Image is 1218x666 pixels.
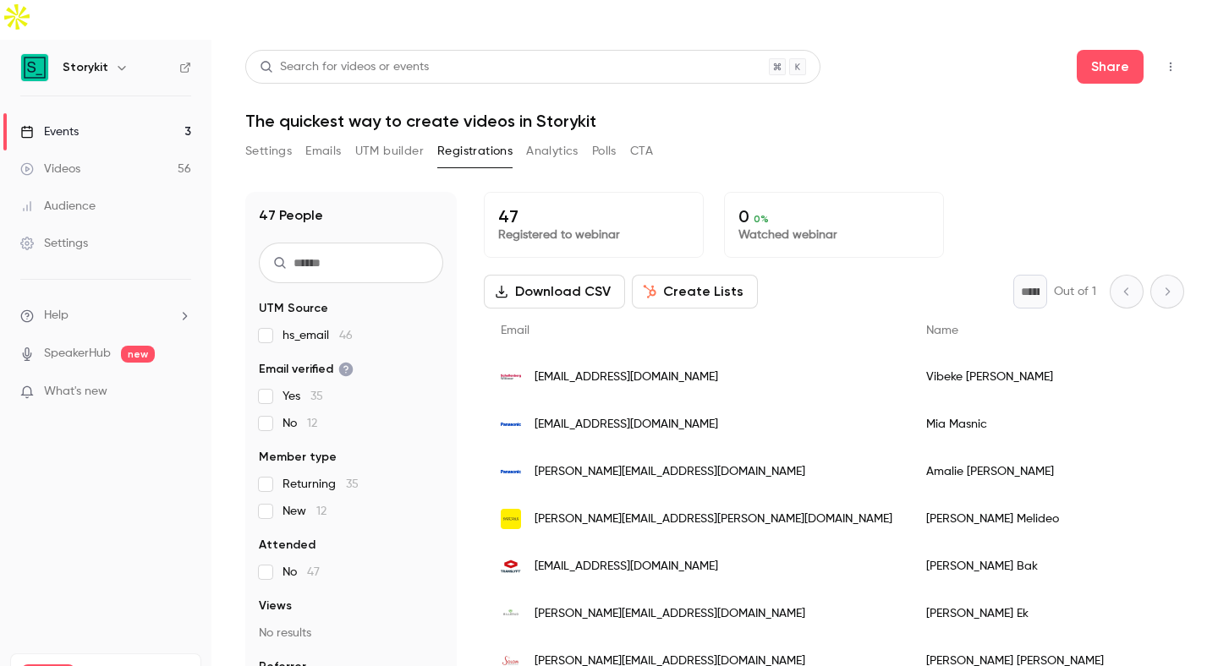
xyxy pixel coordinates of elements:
[355,138,424,165] button: UTM builder
[484,275,625,308] button: Download CSV
[501,509,521,529] img: sartorius.com
[245,111,1184,131] h1: The quickest way to create videos in Storykit
[21,54,48,81] img: Storykit
[310,390,323,402] span: 35
[20,235,88,252] div: Settings
[535,510,892,528] span: [PERSON_NAME][EMAIL_ADDRESS][PERSON_NAME][DOMAIN_NAME]
[630,138,653,165] button: CTA
[498,206,689,227] p: 47
[283,415,317,432] span: No
[63,59,108,76] h6: Storykit
[339,330,353,341] span: 46
[501,556,521,576] img: translyft.com
[245,138,292,165] button: Settings
[632,275,758,308] button: Create Lists
[346,478,359,490] span: 35
[909,448,1211,495] div: Amalie [PERSON_NAME]
[501,325,529,336] span: Email
[259,205,323,226] h1: 47 People
[20,161,80,177] div: Videos
[498,227,689,243] p: Registered to webinar
[259,361,354,378] span: Email verified
[44,307,69,325] span: Help
[283,564,320,581] span: No
[316,505,326,517] span: 12
[535,416,718,434] span: [EMAIL_ADDRESS][DOMAIN_NAME]
[259,625,443,641] p: No results
[926,325,958,336] span: Name
[535,368,718,386] span: [EMAIL_ADDRESS][DOMAIN_NAME]
[909,543,1211,590] div: [PERSON_NAME] Bak
[535,605,805,623] span: [PERSON_NAME][EMAIL_ADDRESS][DOMAIN_NAME]
[20,198,96,215] div: Audience
[738,206,930,227] p: 0
[283,388,323,405] span: Yes
[20,307,191,325] li: help-dropdown-opener
[259,449,337,466] span: Member type
[44,383,107,401] span: What's new
[909,590,1211,637] div: [PERSON_NAME] Ek
[501,603,521,624] img: billerud.com
[592,138,617,165] button: Polls
[307,418,317,429] span: 12
[1054,283,1096,300] p: Out of 1
[738,227,930,243] p: Watched webinar
[171,385,191,400] iframe: Noticeable Trigger
[259,300,328,317] span: UTM Source
[259,598,292,614] span: Views
[283,476,359,493] span: Returning
[909,353,1211,401] div: Vibeke [PERSON_NAME]
[307,566,320,578] span: 47
[260,58,429,76] div: Search for videos or events
[44,345,111,363] a: SpeakerHub
[501,423,521,426] img: ext.eu.panasonic.com
[437,138,513,165] button: Registrations
[121,346,155,363] span: new
[909,495,1211,543] div: [PERSON_NAME] Melideo
[909,401,1211,448] div: Mia Masnic
[501,470,521,473] img: eu.panasonic.com
[283,327,353,344] span: hs_email
[526,138,579,165] button: Analytics
[259,537,315,554] span: Attended
[754,213,769,225] span: 0 %
[1077,50,1144,84] button: Share
[535,463,805,481] span: [PERSON_NAME][EMAIL_ADDRESS][DOMAIN_NAME]
[535,558,718,576] span: [EMAIL_ADDRESS][DOMAIN_NAME]
[283,503,326,520] span: New
[501,367,521,387] img: swlegal.ch
[20,123,79,140] div: Events
[305,138,341,165] button: Emails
